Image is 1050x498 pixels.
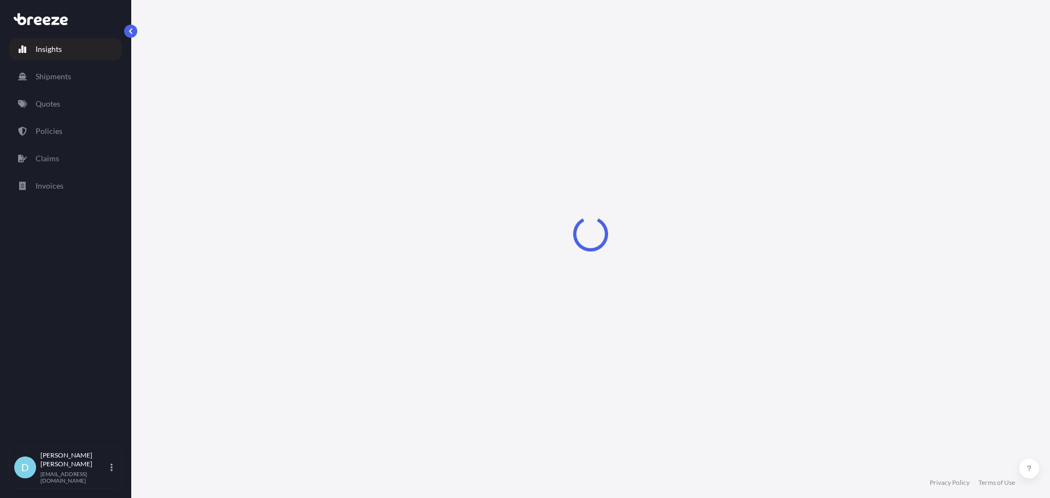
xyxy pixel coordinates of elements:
p: Policies [36,126,62,137]
p: [PERSON_NAME] [PERSON_NAME] [40,451,108,468]
span: D [21,462,29,473]
a: Privacy Policy [930,478,970,487]
a: Quotes [9,93,122,115]
a: Insights [9,38,122,60]
p: Quotes [36,98,60,109]
p: Invoices [36,180,63,191]
p: Shipments [36,71,71,82]
p: Claims [36,153,59,164]
a: Invoices [9,175,122,197]
a: Claims [9,148,122,169]
a: Shipments [9,66,122,87]
a: Policies [9,120,122,142]
p: [EMAIL_ADDRESS][DOMAIN_NAME] [40,471,108,484]
a: Terms of Use [978,478,1015,487]
p: Insights [36,44,62,55]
